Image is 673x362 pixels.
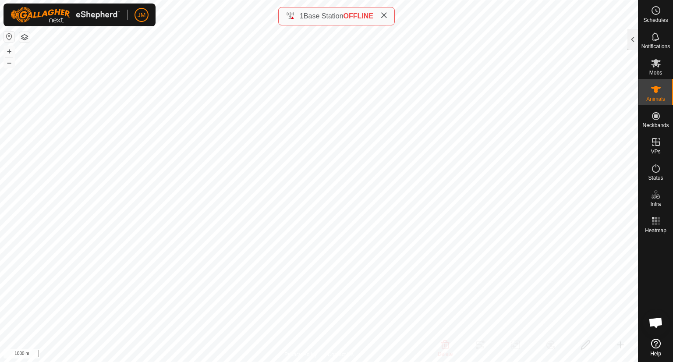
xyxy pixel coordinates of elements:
span: JM [138,11,146,20]
span: Schedules [643,18,668,23]
span: Notifications [641,44,670,49]
span: 1 [300,12,304,20]
a: Contact Us [328,351,354,358]
button: Map Layers [19,32,30,43]
div: Open chat [643,309,669,336]
span: Neckbands [642,123,669,128]
span: Infra [650,202,661,207]
button: – [4,57,14,68]
span: Status [648,175,663,181]
a: Privacy Policy [284,351,317,358]
span: Base Station [304,12,344,20]
a: Help [638,335,673,360]
span: Mobs [649,70,662,75]
span: Heatmap [645,228,666,233]
button: + [4,46,14,57]
span: Animals [646,96,665,102]
span: Help [650,351,661,356]
button: Reset Map [4,32,14,42]
span: OFFLINE [344,12,373,20]
span: VPs [651,149,660,154]
img: Gallagher Logo [11,7,120,23]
